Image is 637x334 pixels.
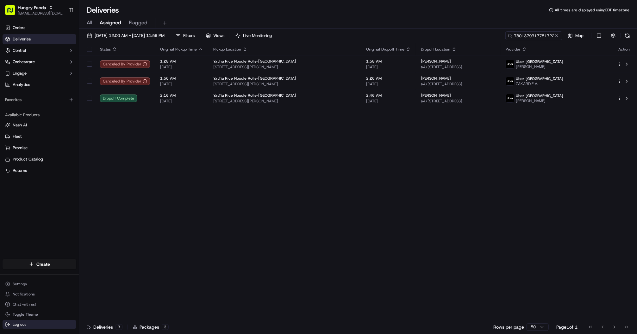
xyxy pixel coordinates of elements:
[5,145,74,151] a: Promise
[13,59,35,65] span: Orchestrate
[6,93,11,98] div: 📗
[213,82,356,87] span: [STREET_ADDRESS][PERSON_NAME]
[13,92,48,98] span: Knowledge Base
[87,5,119,15] h1: Deliveries
[421,82,496,87] span: a4/[STREET_ADDRESS]
[6,7,19,19] img: Nash
[516,76,564,81] span: Uber [GEOGRAPHIC_DATA]
[5,122,74,128] a: Nash AI
[623,31,632,40] button: Refresh
[18,4,46,11] button: Hungry Panda
[516,93,564,98] span: Uber [GEOGRAPHIC_DATA]
[13,312,38,317] span: Toggle Theme
[213,76,296,81] span: YatTiu Rice Noodle Rolls-[GEOGRAPHIC_DATA]
[5,156,74,162] a: Product Catalog
[3,154,76,164] button: Product Catalog
[13,145,28,151] span: Promise
[6,26,115,36] p: Welcome 👋
[575,33,584,39] span: Map
[95,33,165,39] span: [DATE] 12:00 AM - [DATE] 11:59 PM
[18,11,63,16] span: [EMAIL_ADDRESS][DOMAIN_NAME]
[421,59,451,64] span: [PERSON_NAME]
[366,47,404,52] span: Original Dropoff Time
[22,61,104,67] div: Start new chat
[3,95,76,105] div: Favorites
[3,280,76,288] button: Settings
[506,60,514,68] img: uber-new-logo.jpeg
[13,322,26,327] span: Log out
[100,60,150,68] button: Canceled By Provider
[160,64,203,70] span: [DATE]
[421,99,496,104] span: a4/[STREET_ADDRESS]
[13,292,35,297] span: Notifications
[505,31,562,40] input: Type to search
[243,33,272,39] span: Live Monitoring
[421,64,496,70] span: a4/[STREET_ADDRESS]
[63,107,77,112] span: Pylon
[366,59,411,64] span: 1:58 AM
[4,89,51,101] a: 📗Knowledge Base
[160,59,203,64] span: 1:28 AM
[516,64,564,69] span: [PERSON_NAME]
[13,282,27,287] span: Settings
[3,120,76,130] button: Nash AI
[516,81,564,86] span: ZAKARIYE A.
[36,261,50,267] span: Create
[53,93,59,98] div: 💻
[3,310,76,319] button: Toggle Theme
[129,19,147,27] span: Flagged
[87,324,122,330] div: Deliveries
[183,33,195,39] span: Filters
[45,107,77,112] a: Powered byPylon
[366,64,411,70] span: [DATE]
[3,290,76,299] button: Notifications
[100,19,121,27] span: Assigned
[366,82,411,87] span: [DATE]
[60,92,102,98] span: API Documentation
[160,93,203,98] span: 2:16 AM
[13,156,43,162] span: Product Catalog
[3,320,76,329] button: Log out
[3,57,76,67] button: Orchestrate
[233,31,275,40] button: Live Monitoring
[516,98,564,103] span: [PERSON_NAME]
[5,168,74,173] a: Returns
[3,131,76,142] button: Fleet
[213,64,356,70] span: [STREET_ADDRESS][PERSON_NAME]
[213,93,296,98] span: YatTiu Rice Noodle Rolls-[GEOGRAPHIC_DATA]
[13,36,31,42] span: Deliveries
[493,324,524,330] p: Rows per page
[13,302,36,307] span: Chat with us!
[506,47,521,52] span: Provider
[160,99,203,104] span: [DATE]
[3,300,76,309] button: Chat with us!
[160,47,197,52] span: Original Pickup Time
[421,93,451,98] span: [PERSON_NAME]
[87,19,92,27] span: All
[556,324,578,330] div: Page 1 of 1
[3,68,76,78] button: Engage
[173,31,197,40] button: Filters
[162,324,169,330] div: 3
[3,34,76,44] a: Deliveries
[516,59,564,64] span: Uber [GEOGRAPHIC_DATA]
[133,324,169,330] div: Packages
[213,59,296,64] span: YatTiu Rice Noodle Rolls-[GEOGRAPHIC_DATA]
[13,122,27,128] span: Nash AI
[3,80,76,90] a: Analytics
[366,76,411,81] span: 2:26 AM
[13,70,27,76] span: Engage
[116,324,122,330] div: 3
[51,89,104,101] a: 💻API Documentation
[13,168,27,173] span: Returns
[100,77,150,85] button: Canceled By Provider
[160,82,203,87] span: [DATE]
[3,166,76,176] button: Returns
[160,76,203,81] span: 1:56 AM
[213,33,224,39] span: Views
[108,63,115,70] button: Start new chat
[565,31,586,40] button: Map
